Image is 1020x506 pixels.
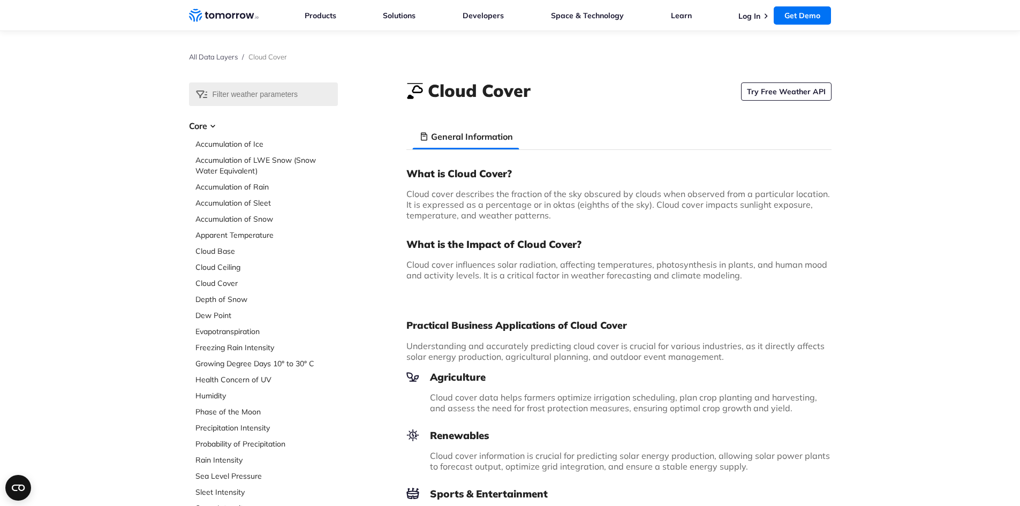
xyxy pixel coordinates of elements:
a: Humidity [195,390,338,401]
a: Log In [738,11,760,21]
a: Probability of Precipitation [195,439,338,449]
a: Get Demo [774,6,831,25]
h3: What is Cloud Cover? [406,167,832,180]
h3: What is the Impact of Cloud Cover? [406,238,832,251]
a: Dew Point [195,310,338,321]
h3: Renewables [406,429,832,442]
a: Apparent Temperature [195,230,338,240]
a: Freezing Rain Intensity [195,342,338,353]
a: Space & Technology [551,11,624,20]
a: Phase of the Moon [195,406,338,417]
a: Accumulation of Sleet [195,198,338,208]
span: Cloud cover data helps farmers optimize irrigation scheduling, plan crop planting and harvesting,... [430,392,817,413]
span: Cloud cover information is crucial for predicting solar energy production, allowing solar power p... [430,450,830,472]
h3: Sports & Entertainment [406,487,832,500]
a: Precipitation Intensity [195,422,338,433]
span: Cloud Cover [248,52,287,61]
span: Cloud cover influences solar radiation, affecting temperatures, photosynthesis in plants, and hum... [406,259,827,281]
span: Cloud cover describes the fraction of the sky obscured by clouds when observed from a particular ... [406,188,830,221]
a: Solutions [383,11,415,20]
button: Open CMP widget [5,475,31,501]
a: Depth of Snow [195,294,338,305]
a: Growing Degree Days 10° to 30° C [195,358,338,369]
h1: Cloud Cover [428,79,531,102]
a: Health Concern of UV [195,374,338,385]
a: Developers [463,11,504,20]
a: Accumulation of LWE Snow (Snow Water Equivalent) [195,155,338,176]
a: Cloud Base [195,246,338,256]
h3: Agriculture [406,371,832,383]
a: Accumulation of Rain [195,182,338,192]
a: Accumulation of Snow [195,214,338,224]
span: Understanding and accurately predicting cloud cover is crucial for various industries, as it dire... [406,341,825,362]
input: Filter weather parameters [189,82,338,106]
a: Home link [189,7,259,24]
a: Evapotranspiration [195,326,338,337]
a: Sleet Intensity [195,487,338,497]
h3: Core [189,119,338,132]
a: Sea Level Pressure [195,471,338,481]
a: Products [305,11,336,20]
a: All Data Layers [189,52,238,61]
a: Learn [671,11,692,20]
a: Cloud Ceiling [195,262,338,273]
a: Rain Intensity [195,455,338,465]
a: Cloud Cover [195,278,338,289]
a: Accumulation of Ice [195,139,338,149]
a: Try Free Weather API [741,82,832,101]
h3: General Information [431,130,513,143]
li: General Information [413,124,519,149]
h2: Practical Business Applications of Cloud Cover [406,319,832,332]
span: / [242,52,244,61]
